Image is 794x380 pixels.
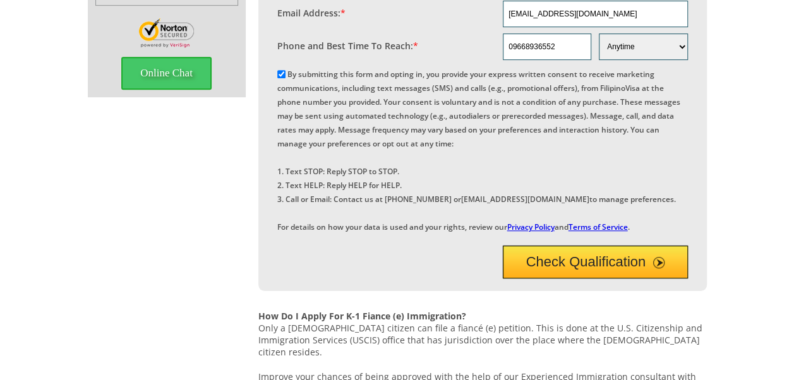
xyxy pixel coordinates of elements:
[503,33,591,60] input: Phone
[277,70,286,78] input: By submitting this form and opting in, you provide your express written consent to receive market...
[599,33,687,60] select: Phone and Best Reach Time are required.
[503,1,688,27] input: Email Address
[121,57,212,90] span: Online Chat
[277,7,346,19] label: Email Address:
[277,40,418,52] label: Phone and Best Time To Reach:
[277,69,680,232] label: By submitting this form and opting in, you provide your express written consent to receive market...
[258,310,707,358] p: Only a [DEMOGRAPHIC_DATA] citizen can file a fiancé (e) petition. This is done at the U.S. Citize...
[568,222,628,232] a: Terms of Service
[503,246,688,278] button: Check Qualification
[507,222,555,232] a: Privacy Policy
[258,310,466,322] strong: How Do I Apply For K-1 Fiance (e) Immigration?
